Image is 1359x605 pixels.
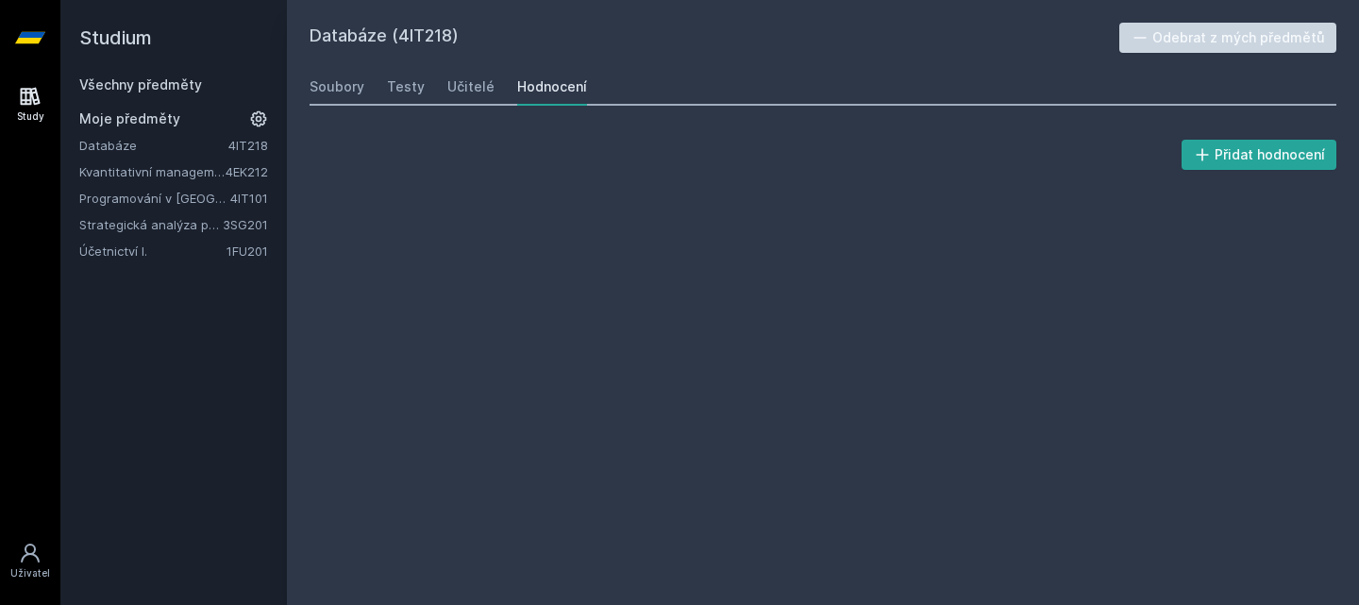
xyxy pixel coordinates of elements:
[310,23,1119,53] h2: Databáze (4IT218)
[79,215,223,234] a: Strategická analýza pro informatiky a statistiky
[310,68,364,106] a: Soubory
[223,217,268,232] a: 3SG201
[10,566,50,580] div: Uživatel
[4,532,57,590] a: Uživatel
[1119,23,1337,53] button: Odebrat z mých předmětů
[79,136,228,155] a: Databáze
[387,68,425,106] a: Testy
[79,189,230,208] a: Programování v [GEOGRAPHIC_DATA]
[79,109,180,128] span: Moje předměty
[230,191,268,206] a: 4IT101
[517,77,587,96] div: Hodnocení
[226,164,268,179] a: 4EK212
[228,138,268,153] a: 4IT218
[447,68,495,106] a: Učitelé
[17,109,44,124] div: Study
[310,77,364,96] div: Soubory
[4,76,57,133] a: Study
[1182,140,1337,170] button: Přidat hodnocení
[447,77,495,96] div: Učitelé
[79,242,226,260] a: Účetnictví I.
[226,244,268,259] a: 1FU201
[79,162,226,181] a: Kvantitativní management
[79,76,202,92] a: Všechny předměty
[387,77,425,96] div: Testy
[517,68,587,106] a: Hodnocení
